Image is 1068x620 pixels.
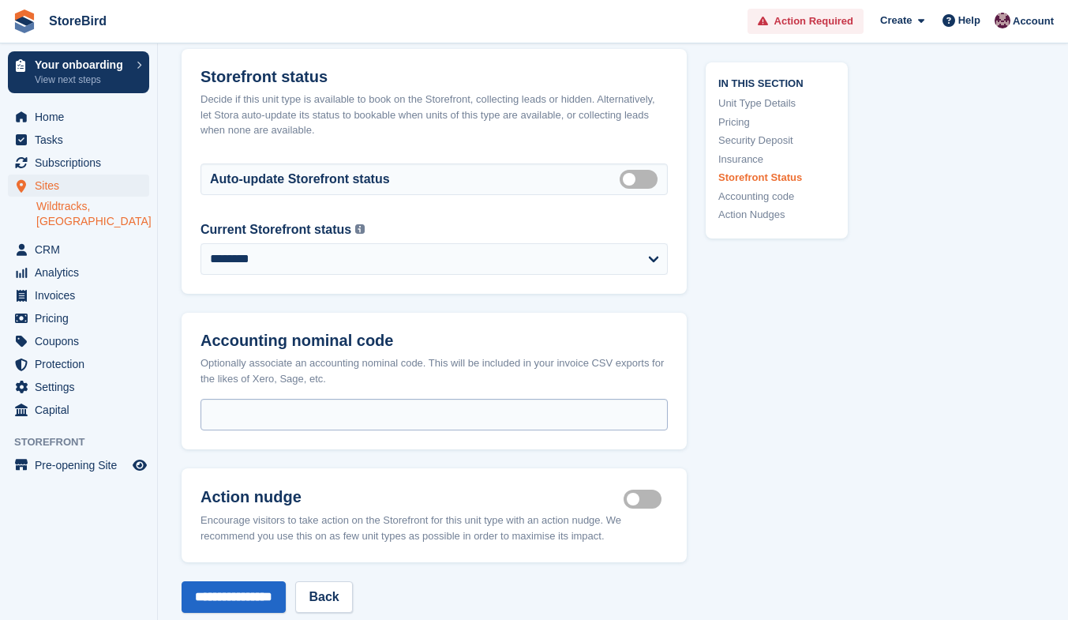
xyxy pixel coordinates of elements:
a: Action Nudges [718,207,835,223]
div: Optionally associate an accounting nominal code. This will be included in your invoice CSV export... [200,355,668,386]
a: menu [8,330,149,352]
div: Encourage visitors to take action on the Storefront for this unit type with an action nudge. We r... [200,513,668,543]
a: Your onboarding View next steps [8,51,149,93]
span: Action Required [774,13,853,29]
span: Account [1013,13,1054,29]
span: Create [880,13,912,28]
span: Coupons [35,330,129,352]
h2: Storefront status [200,68,668,86]
label: Auto manage storefront status [620,178,664,180]
span: Help [958,13,980,28]
a: Back [295,581,352,613]
a: menu [8,353,149,375]
span: In this section [718,74,835,89]
a: Action Required [748,9,864,35]
span: Home [35,106,129,128]
span: Pricing [35,307,129,329]
a: Unit Type Details [718,96,835,111]
span: Protection [35,353,129,375]
span: Invoices [35,284,129,306]
a: menu [8,175,149,197]
a: Insurance [718,151,835,167]
a: menu [8,152,149,174]
p: Your onboarding [35,59,129,70]
span: Subscriptions [35,152,129,174]
a: Accounting code [718,188,835,204]
a: StoreBird [43,8,113,34]
a: Storefront Status [718,170,835,186]
label: Is active [624,498,668,501]
a: menu [8,261,149,284]
a: menu [8,106,149,128]
h2: Accounting nominal code [200,332,668,350]
a: Pricing [718,114,835,130]
span: Pre-opening Site [35,454,129,476]
a: Security Deposit [718,133,835,148]
a: menu [8,454,149,476]
a: menu [8,307,149,329]
span: Tasks [35,129,129,151]
a: menu [8,129,149,151]
p: View next steps [35,73,129,87]
span: Sites [35,175,129,197]
a: menu [8,239,149,261]
a: menu [8,376,149,398]
img: stora-icon-8386f47178a22dfd0bd8f6a31ec36ba5ce8667c1dd55bd0f319d3a0aa187defe.svg [13,9,36,33]
label: Auto-update Storefront status [210,170,390,189]
img: icon-info-grey-7440780725fd019a000dd9b08b2336e03edf1995a4989e88bcd33f0948082b44.svg [355,224,365,234]
span: Storefront [14,434,157,450]
div: Decide if this unit type is available to book on the Storefront, collecting leads or hidden. Alte... [200,92,668,138]
a: Preview store [130,456,149,475]
a: Wildtracks, [GEOGRAPHIC_DATA] [36,199,149,229]
span: Capital [35,399,129,421]
span: Analytics [35,261,129,284]
h2: Action nudge [200,487,624,506]
a: menu [8,399,149,421]
span: Settings [35,376,129,398]
label: Current Storefront status [200,220,351,239]
a: menu [8,284,149,306]
img: Hugh Stanton [995,13,1010,28]
span: CRM [35,239,129,261]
